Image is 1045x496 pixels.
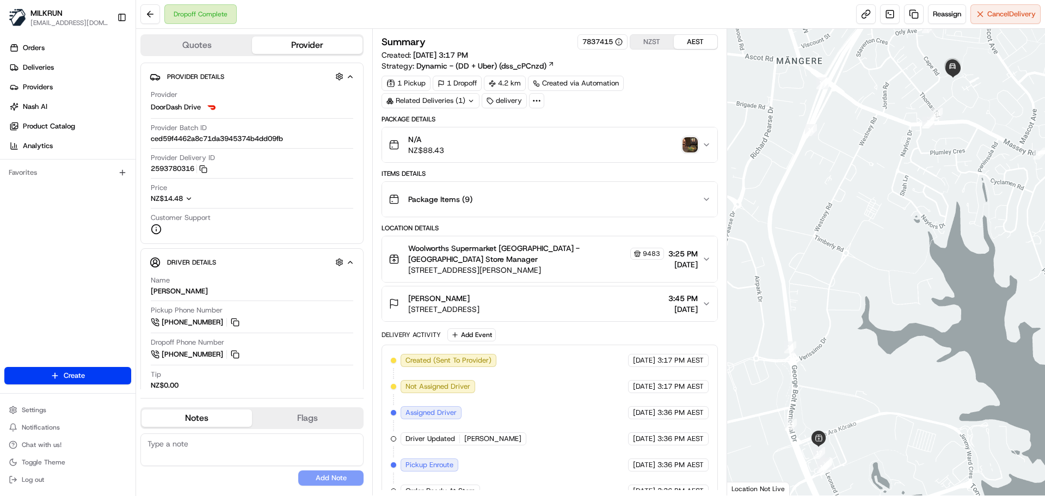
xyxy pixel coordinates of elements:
span: Toggle Theme [22,458,65,467]
button: N/ANZ$88.43photo_proof_of_delivery image [382,127,717,162]
span: Cancel Delivery [987,9,1036,19]
span: 3:25 PM [668,248,698,259]
button: Provider Details [150,68,354,85]
div: 1 [1033,148,1045,160]
span: Tip [151,370,161,379]
img: photo_proof_of_delivery image [683,137,698,152]
span: Providers [23,82,53,92]
span: N/A [408,134,444,145]
div: 14 [820,458,832,470]
button: Notes [142,409,252,427]
button: AEST [674,35,717,49]
h3: Summary [382,37,426,47]
span: [DATE] [633,486,655,496]
div: 17 [813,447,825,459]
div: Favorites [4,164,131,181]
span: Woolworths Supermarket [GEOGRAPHIC_DATA] - [GEOGRAPHIC_DATA] Store Manager [408,243,628,265]
span: Created (Sent To Provider) [405,356,491,365]
button: 7837415 [582,37,623,47]
span: Order Ready At Store [405,486,475,496]
button: Flags [252,409,362,427]
button: Package Items (9) [382,182,717,217]
span: Create [64,371,85,381]
span: [PHONE_NUMBER] [162,317,223,327]
span: 3:36 PM AEST [657,434,704,444]
div: 1 Pickup [382,76,431,91]
span: Reassign [933,9,961,19]
span: Provider Details [167,72,224,81]
a: [PHONE_NUMBER] [151,348,241,360]
span: 3:17 PM AEST [657,356,704,365]
button: Quotes [142,36,252,54]
span: 9483 [643,249,660,258]
span: Settings [22,406,46,414]
span: 3:45 PM [668,293,698,304]
div: Strategy: [382,60,555,71]
div: 3 [923,117,935,128]
button: Chat with us! [4,437,131,452]
span: Dynamic - (DD + Uber) (dss_cPCnzd) [416,60,546,71]
span: Chat with us! [22,440,62,449]
div: Location Not Live [727,482,790,495]
div: 18 [784,341,796,353]
span: Package Items ( 9 ) [408,194,472,205]
span: NZ$14.48 [151,194,183,203]
button: [PERSON_NAME][STREET_ADDRESS]3:45 PM[DATE] [382,286,717,321]
span: Orders [23,43,45,53]
span: Pickup Phone Number [151,305,223,315]
span: [STREET_ADDRESS][PERSON_NAME] [408,265,663,275]
span: NZ$88.43 [408,145,444,156]
span: Driver Updated [405,434,455,444]
a: Product Catalog [4,118,136,135]
div: [PERSON_NAME] [151,286,208,296]
a: Deliveries [4,59,136,76]
a: Providers [4,78,136,96]
span: Driver Details [167,258,216,267]
span: [DATE] [668,259,698,270]
div: 11 [805,124,817,136]
span: Not Assigned Driver [405,382,470,391]
a: Analytics [4,137,136,155]
a: Created via Automation [528,76,624,91]
span: 3:36 PM AEST [657,460,704,470]
button: CancelDelivery [970,4,1041,24]
div: 19 [816,77,828,89]
button: Notifications [4,420,131,435]
span: DoorDash Drive [151,102,201,112]
button: Create [4,367,131,384]
div: delivery [482,93,527,108]
div: Delivery Activity [382,330,441,339]
span: 3:17 PM AEST [657,382,704,391]
a: Nash AI [4,98,136,115]
button: Woolworths Supermarket [GEOGRAPHIC_DATA] - [GEOGRAPHIC_DATA] Store Manager9483[STREET_ADDRESS][PE... [382,236,717,282]
div: 13 [819,457,831,469]
span: Dropoff Phone Number [151,338,224,347]
span: Log out [22,475,44,484]
span: Provider [151,90,177,100]
span: [DATE] [633,460,655,470]
button: Toggle Theme [4,455,131,470]
button: [EMAIL_ADDRESS][DOMAIN_NAME] [30,19,108,27]
span: Analytics [23,141,53,151]
a: Orders [4,39,136,57]
div: 20 [931,108,943,120]
img: MILKRUN [9,9,26,26]
div: 1 Dropoff [433,76,482,91]
button: 2593780316 [151,164,207,174]
button: MILKRUNMILKRUN[EMAIL_ADDRESS][DOMAIN_NAME] [4,4,113,30]
span: [DATE] [633,434,655,444]
div: 4 [922,21,934,33]
button: [PHONE_NUMBER] [151,316,241,328]
span: Product Catalog [23,121,75,131]
span: [DATE] 3:17 PM [413,50,468,60]
span: 3:36 PM AEST [657,408,704,418]
span: [STREET_ADDRESS] [408,304,480,315]
div: 16 [817,461,829,473]
button: Provider [252,36,362,54]
span: ced59f4462a8c71da3945374b4dd09fb [151,134,283,144]
button: MILKRUN [30,8,63,19]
